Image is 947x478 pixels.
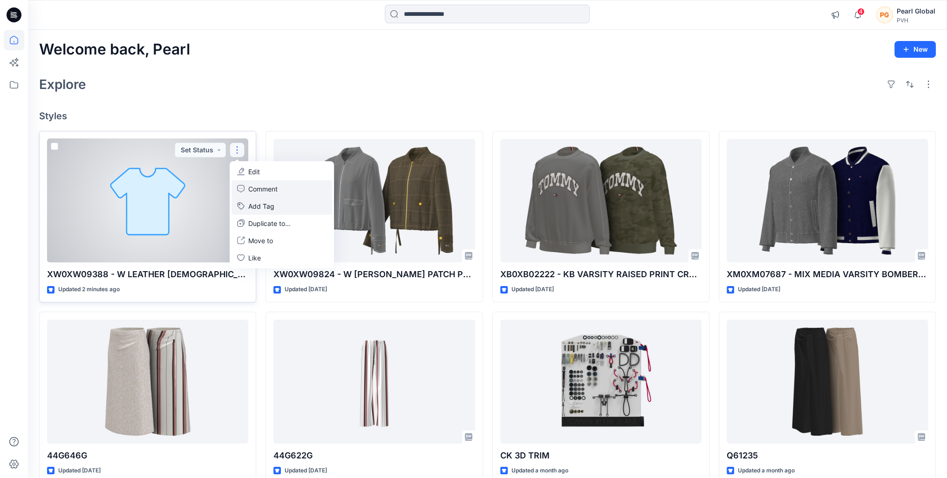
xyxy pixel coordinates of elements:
p: Like [248,253,261,263]
p: 44G646G [47,449,248,462]
div: PG [876,7,893,23]
p: Updated [DATE] [738,285,780,294]
h4: Styles [39,110,936,122]
h2: Explore [39,77,86,92]
p: Updated [DATE] [285,466,327,476]
p: Updated 2 minutes ago [58,285,120,294]
div: Pearl Global [897,6,935,17]
p: XM0XM07687 - MIX MEDIA VARSITY BOMBER-FIT V02 [727,268,928,281]
p: Comment [248,184,278,194]
p: Updated a month ago [738,466,795,476]
p: Duplicate to... [248,219,291,228]
a: XB0XB02222 - KB VARSITY RAISED PRINT CREW-V01 [500,139,702,263]
p: Q61235 [727,449,928,462]
a: XW0XW09388 - W LEATHER LADY JACKET [47,139,248,263]
button: New [894,41,936,58]
p: CK 3D TRIM [500,449,702,462]
p: Updated [DATE] [511,285,554,294]
a: 44G622G [273,320,475,444]
span: 4 [857,8,865,15]
p: XW0XW09388 - W LEATHER [DEMOGRAPHIC_DATA] JACKET [47,268,248,281]
div: PVH [897,17,935,24]
button: Add Tag [232,198,332,215]
p: Move to [248,236,273,246]
h2: Welcome back, Pearl [39,41,190,58]
a: XM0XM07687 - MIX MEDIA VARSITY BOMBER-FIT V02 [727,139,928,263]
p: Edit [248,167,260,177]
a: 44G646G [47,320,248,444]
p: Updated [DATE] [285,285,327,294]
p: XW0XW09824 - W [PERSON_NAME] PATCH POCKET JACKET-CHECK-PROTO V01 [273,268,475,281]
a: XW0XW09824 - W LYLA PATCH POCKET JACKET-CHECK-PROTO V01 [273,139,475,263]
a: Edit [232,163,332,180]
p: 44G622G [273,449,475,462]
a: Q61235 [727,320,928,444]
p: Updated a month ago [511,466,568,476]
p: Updated [DATE] [58,466,101,476]
a: CK 3D TRIM [500,320,702,444]
p: XB0XB02222 - KB VARSITY RAISED PRINT CREW-V01 [500,268,702,281]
